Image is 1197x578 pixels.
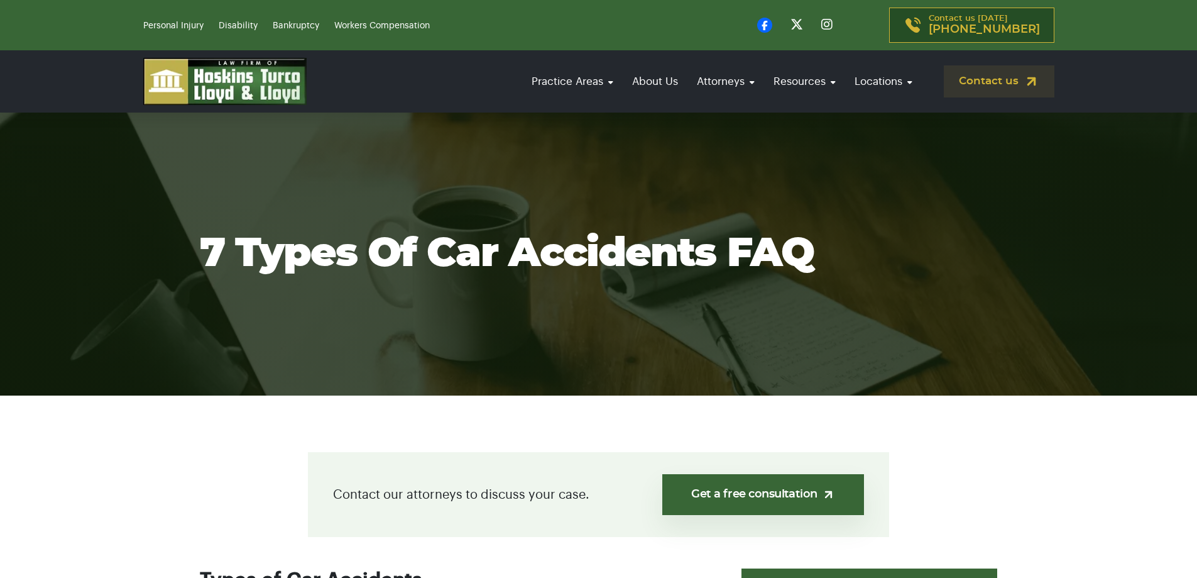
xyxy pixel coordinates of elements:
a: Personal Injury [143,21,204,30]
a: Bankruptcy [273,21,319,30]
a: About Us [626,64,684,99]
h1: 7 Types of Car Accidents FAQ [200,232,998,276]
span: [PHONE_NUMBER] [929,23,1040,36]
a: Locations [848,64,919,99]
a: Attorneys [691,64,761,99]
a: Workers Compensation [334,21,430,30]
a: Contact us [944,65,1054,97]
p: Contact us [DATE] [929,14,1040,36]
a: Resources [767,64,842,99]
img: arrow-up-right-light.svg [822,488,835,501]
img: logo [143,58,307,105]
div: Contact our attorneys to discuss your case. [308,452,889,537]
a: Practice Areas [525,64,620,99]
a: Contact us [DATE][PHONE_NUMBER] [889,8,1054,43]
a: Disability [219,21,258,30]
a: Get a free consultation [662,474,864,515]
